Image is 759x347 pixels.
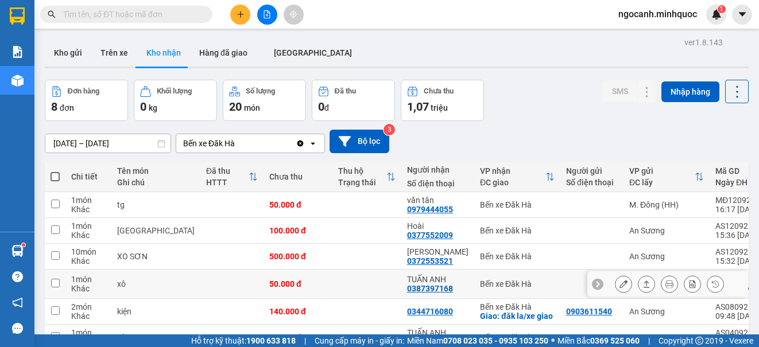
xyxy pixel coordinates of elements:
[338,178,386,187] div: Trạng thái
[269,226,327,235] div: 100.000 đ
[407,179,468,188] div: Số điện thoại
[63,8,199,21] input: Tìm tên, số ĐT hoặc mã đơn
[407,256,453,266] div: 0372553521
[263,10,271,18] span: file-add
[274,48,352,57] span: [GEOGRAPHIC_DATA]
[117,252,195,261] div: XO SƠN
[11,46,24,58] img: solution-icon
[117,226,195,235] div: TX
[71,275,106,284] div: 1 món
[71,302,106,311] div: 2 món
[638,275,655,293] div: Giao hàng
[200,162,264,192] th: Toggle SortBy
[71,311,106,321] div: Khác
[609,7,706,21] span: ngocanh.minhquoc
[401,80,484,121] button: Chưa thu1,07 triệu
[315,334,404,347] span: Cung cấp máy in - giấy in:
[330,130,389,153] button: Bộ lọc
[480,279,555,288] div: Bến xe Đăk Hà
[257,5,277,25] button: file-add
[480,252,555,261] div: Bến xe Đăk Hà
[480,200,555,209] div: Bến xe Đăk Hà
[71,284,106,293] div: Khác
[230,5,250,25] button: plus
[71,256,106,266] div: Khác
[71,196,106,205] div: 1 món
[308,139,317,148] svg: open
[11,245,24,257] img: warehouse-icon
[624,162,710,192] th: Toggle SortBy
[480,333,555,342] div: Bến xe Đăk Hà
[269,333,327,342] div: 40.000 đ
[71,205,106,214] div: Khác
[661,81,719,102] button: Nhập hàng
[474,162,560,192] th: Toggle SortBy
[48,10,56,18] span: search
[335,87,356,95] div: Đã thu
[318,100,324,114] span: 0
[557,334,640,347] span: Miền Bắc
[117,200,195,209] div: tg
[45,39,91,67] button: Kho gửi
[223,80,306,121] button: Số lượng20món
[566,166,618,176] div: Người gửi
[269,307,327,316] div: 140.000 đ
[269,200,327,209] div: 50.000 đ
[324,103,329,112] span: đ
[431,103,448,112] span: triệu
[134,80,217,121] button: Khối lượng0kg
[12,297,23,308] span: notification
[45,80,128,121] button: Đơn hàng8đơn
[246,336,296,345] strong: 1900 633 818
[480,226,555,235] div: Bến xe Đăk Hà
[71,231,106,240] div: Khác
[566,307,612,316] div: 0903611540
[407,275,468,284] div: TUẤN ANH
[719,5,723,13] span: 1
[407,231,453,240] div: 0377552009
[71,172,106,181] div: Chi tiết
[117,178,195,187] div: Ghi chú
[732,5,752,25] button: caret-down
[22,243,25,247] sup: 1
[157,87,192,95] div: Khối lượng
[603,81,637,102] button: SMS
[12,271,23,282] span: question-circle
[91,39,137,67] button: Trên xe
[737,9,748,20] span: caret-down
[480,311,555,321] div: Giao: đăk la/xe giao
[137,39,190,67] button: Kho nhận
[206,178,249,187] div: HTTT
[236,138,237,149] input: Selected Bến xe Đăk Hà.
[71,247,106,256] div: 10 món
[407,100,429,114] span: 1,07
[269,252,327,261] div: 500.000 đ
[149,103,157,112] span: kg
[695,337,703,345] span: copyright
[384,124,395,135] sup: 3
[269,172,327,181] div: Chưa thu
[648,334,650,347] span: |
[615,275,632,293] div: Sửa đơn hàng
[45,134,171,153] input: Select a date range.
[684,36,723,49] div: ver 1.8.143
[289,10,297,18] span: aim
[183,138,235,149] div: Bến xe Đăk Hà
[480,178,545,187] div: ĐC giao
[12,323,23,334] span: message
[68,87,99,95] div: Đơn hàng
[11,75,24,87] img: warehouse-icon
[407,334,548,347] span: Miền Nam
[407,247,468,256] div: SỸ NHUNG
[480,302,555,311] div: Bến xe Đăk Hà
[424,87,454,95] div: Chưa thu
[443,336,548,345] strong: 0708 023 035 - 0935 103 250
[10,7,25,25] img: logo-vxr
[71,328,106,337] div: 1 món
[629,200,704,209] div: M. Đông (HH)
[51,100,57,114] span: 8
[312,80,395,121] button: Đã thu0đ
[117,307,195,316] div: kiện
[117,333,195,342] div: xô
[304,334,306,347] span: |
